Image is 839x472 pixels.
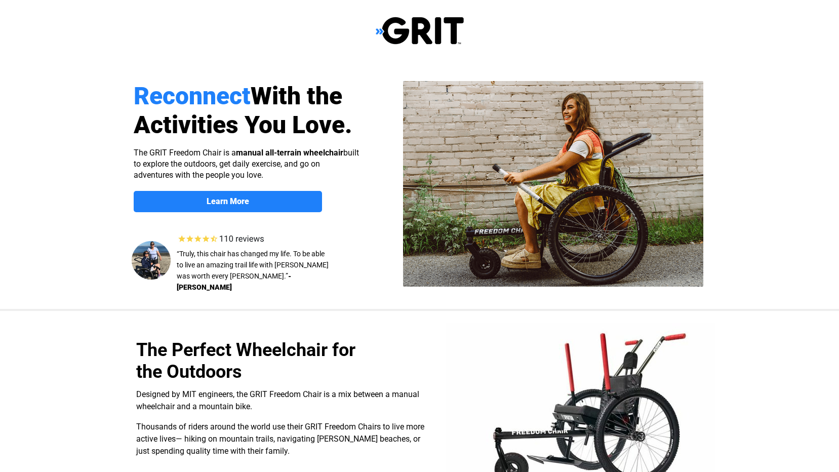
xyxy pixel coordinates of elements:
a: Learn More [134,191,322,212]
span: The GRIT Freedom Chair is a built to explore the outdoors, get daily exercise, and go on adventur... [134,148,359,180]
span: Activities You Love. [134,110,352,139]
span: The Perfect Wheelchair for the Outdoors [136,339,355,382]
strong: Learn More [207,196,249,206]
span: Reconnect [134,82,251,110]
span: Thousands of riders around the world use their GRIT Freedom Chairs to live more active lives— hik... [136,422,424,456]
span: With the [251,82,342,110]
strong: manual all-terrain wheelchair [236,148,343,158]
span: “Truly, this chair has changed my life. To be able to live an amazing trail life with [PERSON_NAM... [177,250,329,280]
span: Designed by MIT engineers, the GRIT Freedom Chair is a mix between a manual wheelchair and a moun... [136,389,419,411]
